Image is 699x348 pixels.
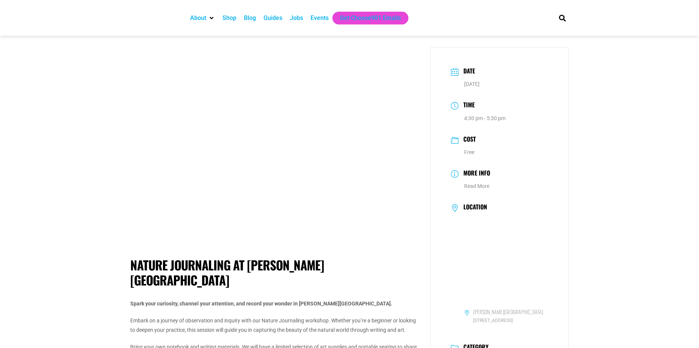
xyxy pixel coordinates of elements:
span: [STREET_ADDRESS] [464,317,548,324]
nav: Main nav [186,12,546,24]
a: Get Choose901 Emails [340,14,401,23]
p: Embark on a journey of observation and inquiry with our Nature Journaling workshop. Whether you’r... [130,316,419,335]
a: About [190,14,206,23]
abbr: 4:30 pm - 5:30 pm [464,115,506,121]
h3: Time [460,100,475,111]
h3: Date [460,66,475,77]
a: Shop [222,14,236,23]
h1: Nature Journaling at [PERSON_NAME][GEOGRAPHIC_DATA] [130,258,419,287]
h6: [PERSON_NAME][GEOGRAPHIC_DATA] [473,308,543,315]
a: Events [311,14,329,23]
a: Blog [244,14,256,23]
h3: Cost [460,134,476,145]
dd: Free [451,148,548,157]
h3: Location [460,203,487,212]
span: [DATE] [464,81,480,87]
h3: More Info [460,168,490,179]
a: Jobs [290,14,303,23]
div: About [186,12,219,24]
b: Spark your curiosity, channel your attention, and record your wonder in [PERSON_NAME][GEOGRAPHIC_... [130,301,392,307]
div: Search [556,12,568,24]
a: Guides [263,14,282,23]
img: Overton Park East Parkway Pavilion [451,215,548,300]
a: Read More [464,183,489,189]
